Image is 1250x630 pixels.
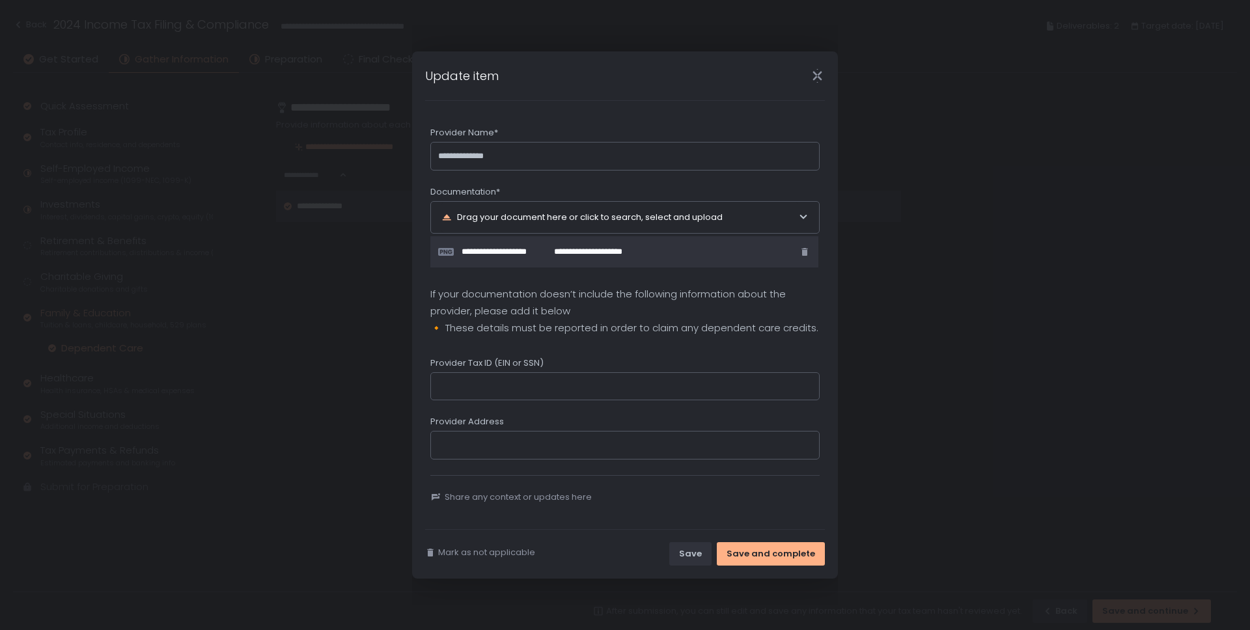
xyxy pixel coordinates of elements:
[438,547,535,558] span: Mark as not applicable
[425,547,535,558] button: Mark as not applicable
[430,127,498,139] span: Provider Name*
[430,357,544,369] span: Provider Tax ID (EIN or SSN)
[717,542,825,566] button: Save and complete
[425,67,499,85] h1: Update item
[430,186,500,198] span: Documentation*
[796,68,838,83] div: Close
[727,548,815,560] div: Save and complete
[679,548,702,560] div: Save
[430,416,504,428] span: Provider Address
[445,491,592,503] span: Share any context or updates here
[430,286,820,336] p: If your documentation doesn’t include the following information about the provider, please add it...
[669,542,712,566] button: Save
